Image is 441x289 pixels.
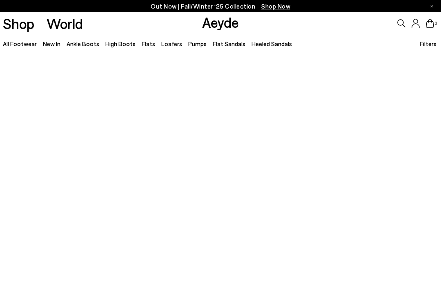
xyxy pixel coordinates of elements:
[161,40,182,47] a: Loafers
[202,13,239,31] a: Aeyde
[3,16,34,31] a: Shop
[213,40,245,47] a: Flat Sandals
[188,40,207,47] a: Pumps
[252,40,292,47] a: Heeled Sandals
[434,21,438,26] span: 0
[142,40,155,47] a: Flats
[426,19,434,28] a: 0
[3,40,37,47] a: All Footwear
[151,1,290,11] p: Out Now | Fall/Winter ‘25 Collection
[261,2,290,10] span: Navigate to /collections/new-in
[67,40,99,47] a: Ankle Boots
[47,16,83,31] a: World
[105,40,136,47] a: High Boots
[420,40,437,47] span: Filters
[43,40,60,47] a: New In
